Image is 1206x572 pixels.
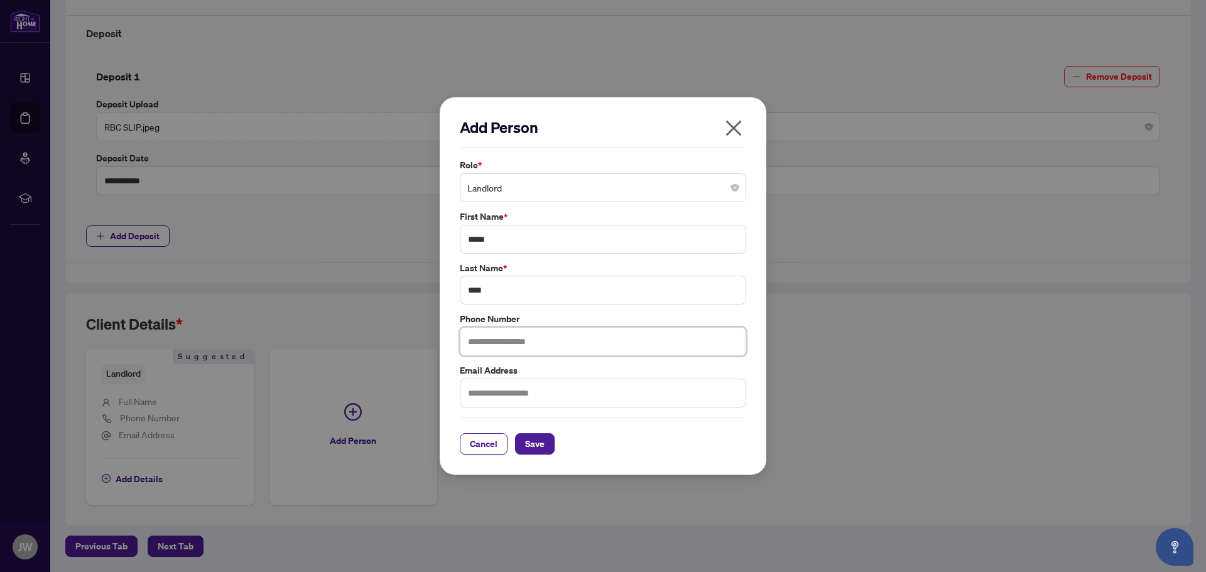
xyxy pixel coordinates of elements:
label: Email Address [460,364,746,377]
span: Landlord [467,176,739,200]
span: close-circle [731,184,739,192]
label: Last Name [460,261,746,275]
label: Phone Number [460,312,746,326]
h2: Add Person [460,117,746,138]
label: Role [460,158,746,172]
span: close [724,118,744,138]
button: Cancel [460,433,508,455]
span: Save [525,434,545,454]
button: Open asap [1156,528,1193,566]
label: First Name [460,210,746,224]
span: Cancel [470,434,497,454]
button: Save [515,433,555,455]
